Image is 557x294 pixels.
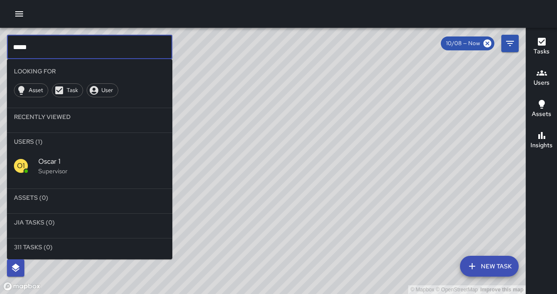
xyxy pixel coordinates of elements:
div: User [87,83,118,97]
button: New Task [460,256,519,277]
li: Assets (0) [7,189,172,206]
li: Recently Viewed [7,108,172,126]
h6: Users [534,78,550,88]
button: Insights [526,125,557,156]
button: Filters [501,35,519,52]
h6: Insights [530,141,553,150]
div: O1Oscar 1Supervisor [7,150,172,182]
button: Tasks [526,31,557,63]
div: Task [52,83,83,97]
span: 10/08 — Now [441,39,485,48]
span: Oscar 1 [38,156,165,167]
h6: Assets [532,109,551,119]
p: O1 [17,161,25,171]
li: Jia Tasks (0) [7,214,172,231]
div: Asset [14,83,48,97]
p: Supervisor [38,167,165,175]
span: User [97,86,118,95]
li: 311 Tasks (0) [7,238,172,256]
li: Looking For [7,63,172,80]
button: Assets [526,94,557,125]
span: Task [62,86,83,95]
button: Users [526,63,557,94]
span: Asset [24,86,48,95]
h6: Tasks [534,47,550,56]
div: 10/08 — Now [441,36,494,50]
li: Users (1) [7,133,172,150]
